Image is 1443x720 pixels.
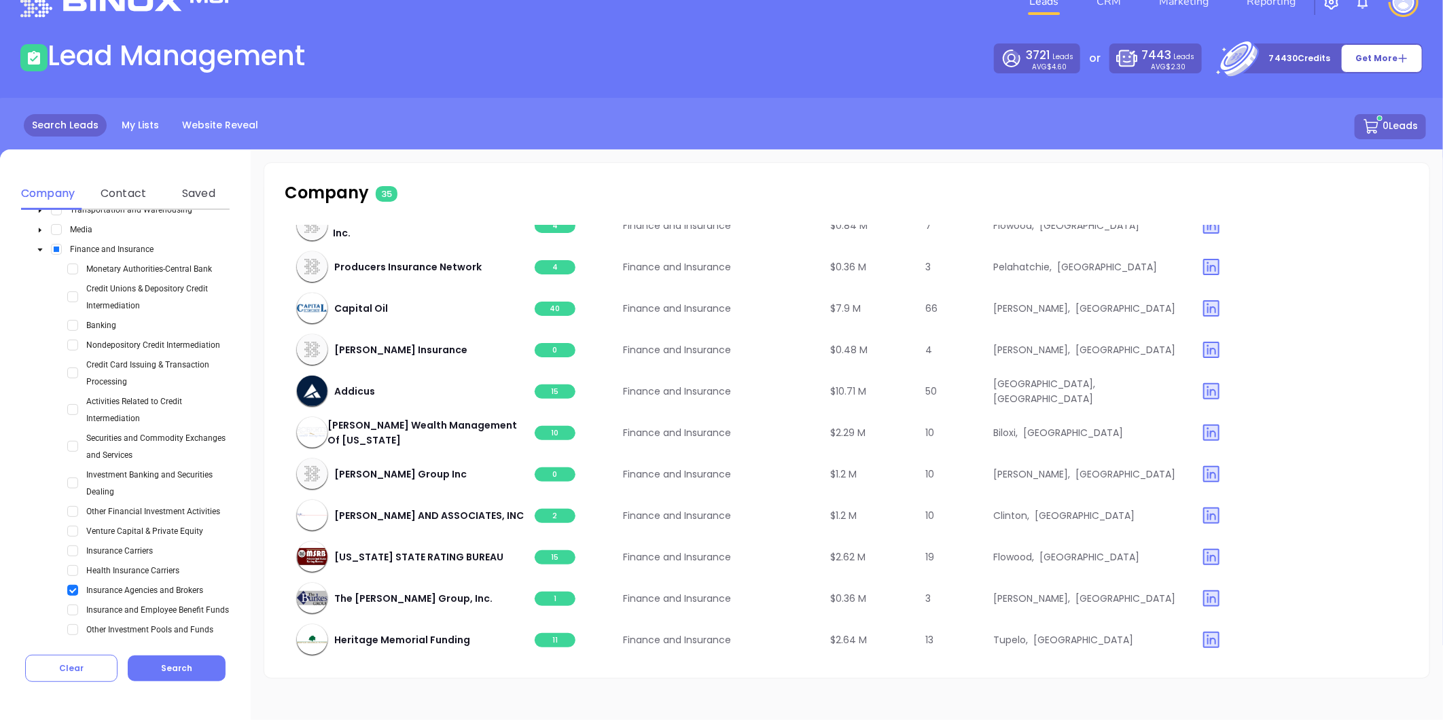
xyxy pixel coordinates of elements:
span: Select Venture Capital & Private Equity [67,526,78,537]
span: 19 [925,550,934,564]
span: Flowood, [GEOGRAPHIC_DATA] [993,550,1139,564]
span: Finance and Insurance [623,633,731,647]
img: company-icon [297,591,327,605]
div: Contact [96,185,150,202]
span: Select Health Insurance Carriers [67,565,78,576]
span: Producers Insurance Network [334,259,482,274]
span: Finance and Insurance [623,343,731,357]
span: Flowood, [GEOGRAPHIC_DATA] [993,219,1139,232]
span: $7.9 M [830,302,861,315]
span: [PERSON_NAME] & [PERSON_NAME], Inc. [333,211,524,240]
img: linkedin yes [1200,546,1222,568]
span: 2 [535,509,575,523]
span: Insurance and Employee Benefit Funds [81,601,234,618]
span: $2.64 M [830,633,867,647]
span: $0.84 M [830,219,868,232]
span: Other Investment Pools and Funds [86,625,213,634]
span: 10 [535,426,575,440]
span: Other Financial Investment Activities [86,507,220,516]
p: Leads [1026,47,1073,64]
span: caret-down [37,207,43,214]
span: 7 [925,219,931,232]
span: Pelahatchie, [GEOGRAPHIC_DATA] [993,260,1157,274]
span: Select Nondepository Credit Intermediation [67,340,78,350]
span: Insurance Carriers [86,546,153,556]
span: [GEOGRAPHIC_DATA], [GEOGRAPHIC_DATA] [993,377,1101,406]
span: Select Activities Related to Credit Intermediation [67,404,78,415]
img: company-icon [297,513,327,518]
span: $2.62 M [830,550,866,564]
p: AVG [1151,64,1186,70]
span: Clear [59,662,84,674]
span: Activities Related to Credit Intermediation [81,393,236,427]
span: Nondepository Credit Intermediation [86,340,220,350]
span: 66 [925,302,938,315]
span: Activities Related to Credit Intermediation [86,397,182,423]
span: Investment Banking and Securities Dealing [81,466,236,500]
img: company-icon [297,251,327,282]
span: 1 [535,592,575,606]
p: 74430 Credits [1269,52,1331,65]
span: Transportation and Warehousing [70,205,192,215]
p: Company [285,181,635,205]
img: linkedin yes [1200,339,1222,361]
span: Select Insurance and Employee Benefit Funds [67,605,78,615]
a: Website Reveal [174,114,266,137]
span: Select Other Financial Investment Activities [67,506,78,517]
span: 15 [535,384,575,399]
span: Monetary Authorities-Central Bank [86,264,212,274]
span: 10 [925,426,934,439]
span: Banking [86,321,116,330]
span: [PERSON_NAME] Wealth Management Of [US_STATE] [327,418,524,448]
span: Insurance Agencies and Brokers [81,581,209,598]
span: Clinton, [GEOGRAPHIC_DATA] [993,509,1135,522]
button: Get More [1341,44,1423,73]
span: Select Investment Banking and Securities Dealing [67,478,78,488]
span: Addicus [334,384,375,399]
span: Select Monetary Authorities-Central Bank [67,264,78,274]
span: 4 [535,260,575,274]
span: $10.71 M [830,384,866,398]
span: Select Media [51,224,62,235]
img: company-icon [297,334,327,365]
span: Venture Capital & Private Equity [81,522,209,539]
span: caret-down [37,227,43,234]
span: 35 [376,186,397,202]
button: Clear [25,655,118,682]
span: 4 [535,219,575,233]
span: $4.60 [1048,62,1067,72]
span: 15 [535,550,575,564]
span: Tupelo, [GEOGRAPHIC_DATA] [993,633,1133,647]
span: Finance and Insurance [623,219,731,232]
img: company-icon [297,210,327,240]
span: Other Financial Investment Activities [81,503,226,520]
span: Credit Unions & Depository Credit Intermediation [86,284,208,310]
img: linkedin yes [1200,505,1222,526]
div: Saved [172,185,226,202]
img: linkedin yes [1200,422,1222,444]
span: Venture Capital & Private Equity [86,526,203,536]
span: Finance and Insurance [623,467,731,481]
span: The [PERSON_NAME] Group, Inc. [334,591,493,606]
img: company-icon [297,304,327,312]
span: Securities and Commodity Exchanges and Services [81,429,236,463]
span: Finance and Insurance [623,302,731,315]
span: 0 [535,343,575,357]
div: Company [21,185,75,202]
span: Health Insurance Carriers [81,562,185,579]
span: $2.30 [1166,62,1186,72]
span: Credit Card Issuing & Transaction Processing [86,360,209,386]
img: company-icon [297,458,327,489]
span: Select Credit Card Issuing & Transaction Processing [67,367,78,378]
span: [PERSON_NAME] Insurance [334,342,467,357]
span: [PERSON_NAME], [GEOGRAPHIC_DATA] [993,467,1175,481]
span: Media [70,225,92,234]
img: linkedin yes [1200,629,1222,651]
span: $1.2 M [830,509,857,522]
span: Select Transportation and Warehousing [51,204,62,215]
span: $1.2 M [830,467,857,481]
span: Insurance Carriers [81,542,158,559]
img: linkedin yes [1200,298,1222,319]
span: 10 [925,509,934,522]
span: [PERSON_NAME], [GEOGRAPHIC_DATA] [993,343,1175,357]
